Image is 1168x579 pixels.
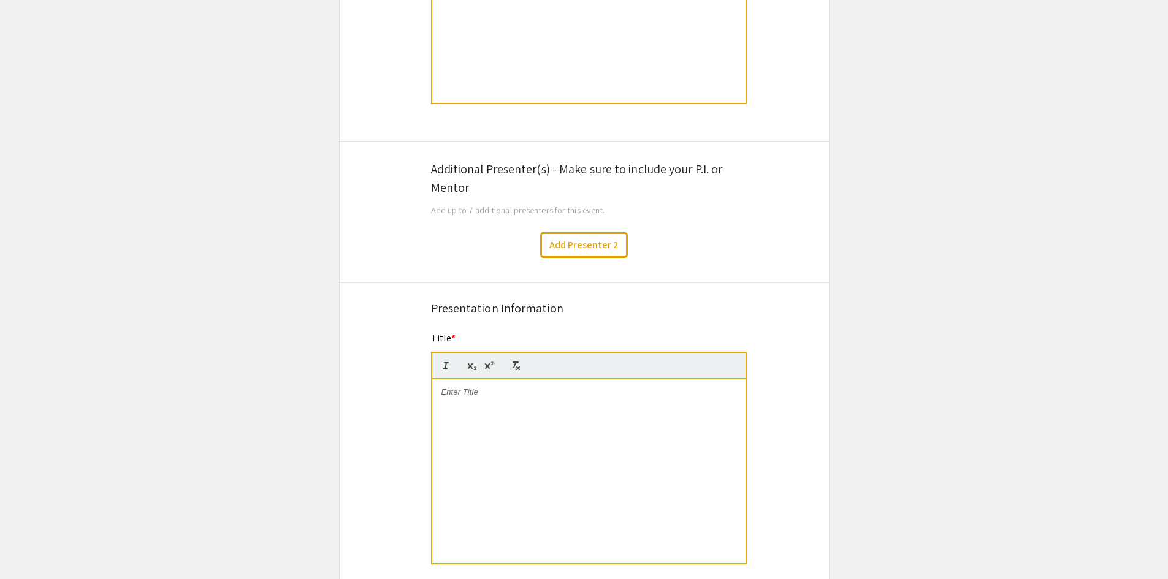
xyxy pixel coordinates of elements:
[540,232,628,258] button: Add Presenter 2
[431,160,738,197] div: Additional Presenter(s) - Make sure to include your P.I. or Mentor
[431,204,605,216] span: Add up to 7 additional presenters for this event.
[431,331,456,344] mat-label: Title
[9,524,52,570] iframe: Chat
[431,299,738,317] div: Presentation Information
